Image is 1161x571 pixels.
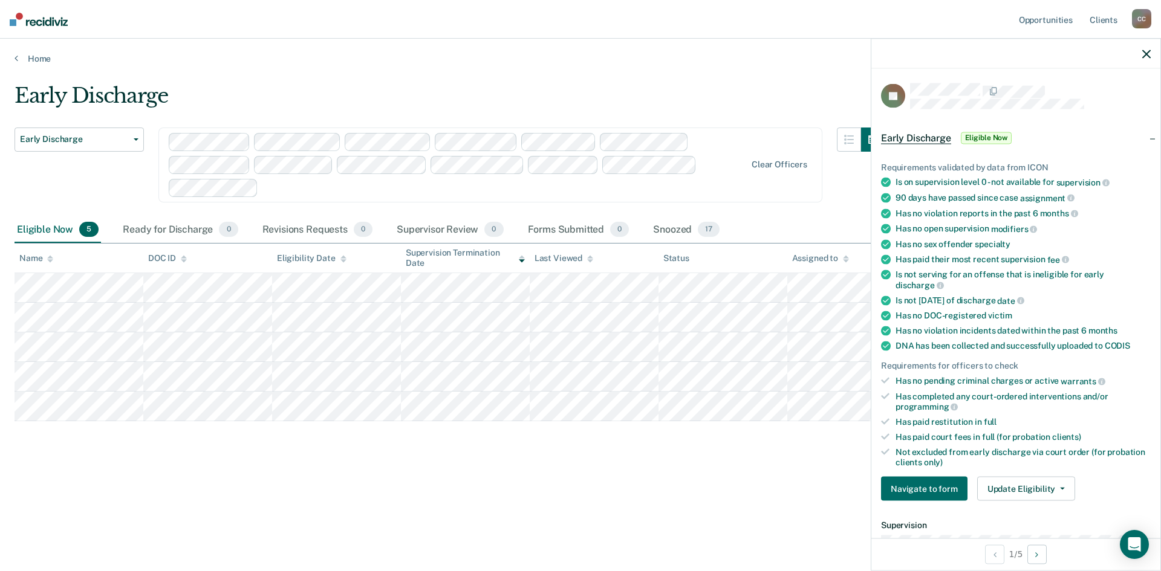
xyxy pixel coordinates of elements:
span: 0 [610,222,629,237]
span: months [1040,208,1078,218]
div: Open Intercom Messenger [1120,530,1149,559]
a: Navigate to form link [881,477,972,501]
span: programming [896,402,958,411]
span: supervision [1056,178,1110,187]
div: Has paid restitution in [896,417,1151,427]
span: warrants [1061,376,1105,386]
div: Early Discharge [15,83,885,118]
span: 0 [219,222,238,237]
div: Status [663,253,689,263]
div: Ready for Discharge [120,217,240,244]
div: Early DischargeEligible Now [871,118,1160,157]
dt: Supervision [881,520,1151,531]
div: DOC ID [148,253,187,263]
div: Last Viewed [535,253,593,263]
div: Has no DOC-registered [896,311,1151,321]
div: Is not [DATE] of discharge [896,295,1151,306]
a: Home [15,53,1146,64]
img: Recidiviz [10,13,68,26]
div: Is not serving for an offense that is ineligible for early [896,269,1151,290]
span: Early Discharge [881,132,951,144]
div: Requirements for officers to check [881,361,1151,371]
div: Eligible Now [15,217,101,244]
span: modifiers [991,224,1038,233]
button: Navigate to form [881,477,968,501]
div: Snoozed [651,217,722,244]
div: 1 / 5 [871,538,1160,570]
span: discharge [896,280,944,289]
div: Supervisor Review [394,217,506,244]
div: Has completed any court-ordered interventions and/or [896,391,1151,411]
div: 90 days have passed since case [896,192,1151,203]
div: Supervision Termination Date [406,248,525,268]
button: Previous Opportunity [985,544,1004,564]
div: Assigned to [792,253,849,263]
div: Name [19,253,53,263]
div: Has no open supervision [896,224,1151,234]
div: Has no violation incidents dated within the past 6 [896,326,1151,336]
div: C C [1132,9,1151,28]
div: Eligibility Date [277,253,346,263]
span: full [984,417,997,427]
span: Eligible Now [961,132,1012,144]
span: victim [988,311,1012,320]
div: Not excluded from early discharge via court order (for probation clients [896,447,1151,467]
div: Revisions Requests [260,217,375,244]
span: 0 [484,222,503,237]
span: 5 [79,222,99,237]
span: 0 [354,222,372,237]
span: 17 [698,222,720,237]
span: assignment [1020,193,1075,202]
button: Next Opportunity [1027,544,1047,564]
div: Has paid court fees in full (for probation [896,431,1151,442]
div: Forms Submitted [525,217,632,244]
div: DNA has been collected and successfully uploaded to [896,341,1151,351]
span: Early Discharge [20,134,129,144]
div: Requirements validated by data from ICON [881,162,1151,172]
span: specialty [975,239,1010,248]
span: CODIS [1105,341,1130,350]
div: Has no pending criminal charges or active [896,376,1151,387]
span: only) [924,457,943,466]
div: Has no sex offender [896,239,1151,249]
span: months [1088,326,1117,335]
div: Is on supervision level 0 - not available for [896,177,1151,188]
span: clients) [1052,431,1081,441]
div: Has no violation reports in the past 6 [896,208,1151,219]
span: date [997,295,1024,305]
div: Has paid their most recent supervision [896,254,1151,265]
button: Update Eligibility [977,477,1075,501]
span: fee [1047,254,1069,264]
div: Clear officers [752,160,807,170]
